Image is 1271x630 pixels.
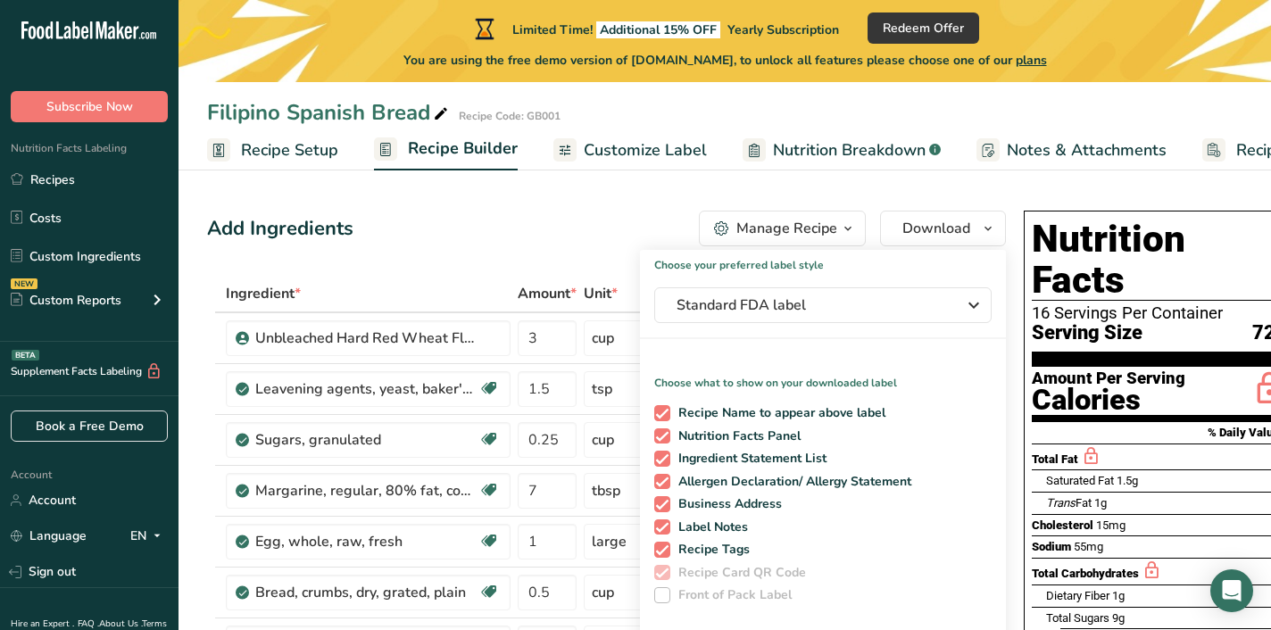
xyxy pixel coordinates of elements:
[1007,138,1167,162] span: Notes & Attachments
[518,283,577,304] span: Amount
[592,480,620,502] div: tbsp
[374,128,518,171] a: Recipe Builder
[677,294,944,316] span: Standard FDA label
[1046,496,1092,510] span: Fat
[670,474,912,490] span: Allergen Declaration/ Allergy Statement
[207,214,353,244] div: Add Ingredients
[1096,518,1126,532] span: 15mg
[596,21,720,38] span: Additional 15% OFF
[1046,474,1114,487] span: Saturated Fat
[459,108,561,124] div: Recipe Code: GB001
[255,429,478,451] div: Sugars, granulated
[255,480,478,502] div: Margarine, regular, 80% fat, composite, stick, without salt
[1046,589,1109,602] span: Dietary Fiber
[883,19,964,37] span: Redeem Offer
[1112,589,1125,602] span: 1g
[654,287,992,323] button: Standard FDA label
[592,327,614,349] div: cup
[12,350,39,361] div: BETA
[130,526,168,547] div: EN
[207,130,338,170] a: Recipe Setup
[868,12,979,44] button: Redeem Offer
[670,587,793,603] span: Front of Pack Label
[1046,611,1109,625] span: Total Sugars
[1074,540,1103,553] span: 55mg
[11,91,168,122] button: Subscribe Now
[471,18,839,39] div: Limited Time!
[1032,518,1093,532] span: Cholesterol
[1210,569,1253,612] div: Open Intercom Messenger
[1032,540,1071,553] span: Sodium
[11,278,37,289] div: NEW
[226,283,301,304] span: Ingredient
[736,218,837,239] div: Manage Recipe
[11,291,121,310] div: Custom Reports
[255,582,478,603] div: Bread, crumbs, dry, grated, plain
[670,542,751,558] span: Recipe Tags
[1046,496,1076,510] i: Trans
[11,520,87,551] a: Language
[1016,52,1047,69] span: plans
[1032,567,1139,580] span: Total Carbohydrates
[11,410,168,442] a: Book a Free Demo
[1032,370,1185,387] div: Amount Per Serving
[902,218,970,239] span: Download
[1094,496,1107,510] span: 1g
[743,130,941,170] a: Nutrition Breakdown
[255,327,478,349] div: Unbleached Hard Red Wheat Flour
[592,531,627,552] div: large
[880,211,1006,246] button: Download
[584,283,618,304] span: Unit
[727,21,839,38] span: Yearly Subscription
[640,250,1006,273] h1: Choose your preferred label style
[976,130,1167,170] a: Notes & Attachments
[99,618,142,630] a: About Us .
[1117,474,1138,487] span: 1.5g
[670,519,749,535] span: Label Notes
[670,565,807,581] span: Recipe Card QR Code
[553,130,707,170] a: Customize Label
[592,429,614,451] div: cup
[408,137,518,161] span: Recipe Builder
[670,405,886,421] span: Recipe Name to appear above label
[584,138,707,162] span: Customize Label
[255,378,478,400] div: Leavening agents, yeast, baker's, active dry
[670,428,802,444] span: Nutrition Facts Panel
[670,451,827,467] span: Ingredient Statement List
[255,531,478,552] div: Egg, whole, raw, fresh
[699,211,866,246] button: Manage Recipe
[1032,452,1078,466] span: Total Fat
[207,96,452,128] div: Filipino Spanish Bread
[1032,322,1142,344] span: Serving Size
[670,496,783,512] span: Business Address
[241,138,338,162] span: Recipe Setup
[773,138,926,162] span: Nutrition Breakdown
[11,618,74,630] a: Hire an Expert .
[46,97,133,116] span: Subscribe Now
[403,51,1047,70] span: You are using the free demo version of [DOMAIN_NAME], to unlock all features please choose one of...
[1032,387,1185,413] div: Calories
[78,618,99,630] a: FAQ .
[640,361,1006,391] p: Choose what to show on your downloaded label
[592,378,612,400] div: tsp
[1112,611,1125,625] span: 9g
[592,582,614,603] div: cup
